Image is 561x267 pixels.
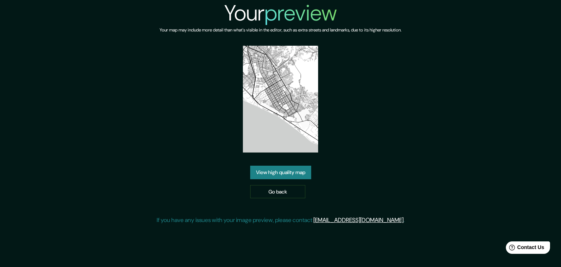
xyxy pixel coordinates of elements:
[496,238,553,259] iframe: Help widget launcher
[250,166,311,179] a: View high quality map
[160,26,401,34] h6: Your map may include more detail than what's visible in the editor, such as extra streets and lan...
[157,216,405,225] p: If you have any issues with your image preview, please contact .
[243,46,318,153] img: created-map-preview
[250,185,305,199] a: Go back
[313,216,404,224] a: [EMAIL_ADDRESS][DOMAIN_NAME]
